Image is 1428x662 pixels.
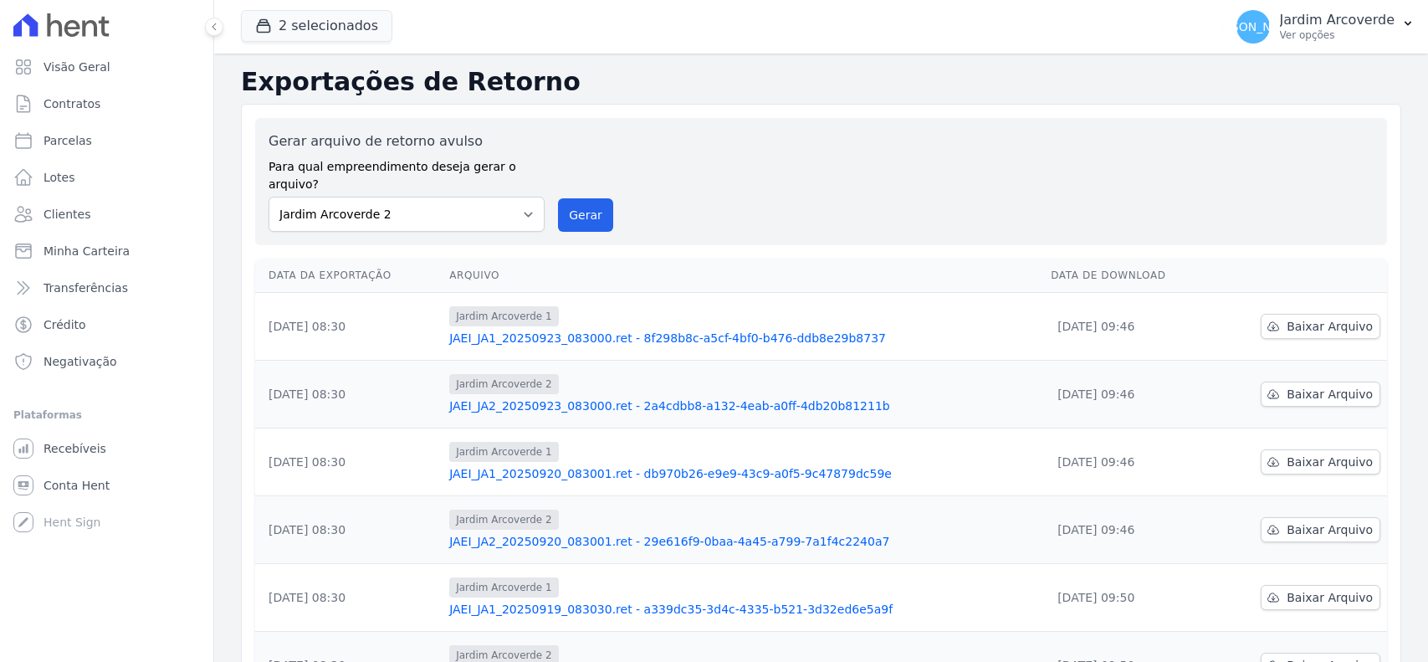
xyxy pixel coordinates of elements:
[449,533,1037,550] a: JAEI_JA2_20250920_083001.ret - 29e616f9-0baa-4a45-a799-7a1f4c2240a7
[449,577,559,598] span: Jardim Arcoverde 1
[255,429,443,496] td: [DATE] 08:30
[255,259,443,293] th: Data da Exportação
[449,398,1037,414] a: JAEI_JA2_20250923_083000.ret - 2a4cdbb8-a132-4eab-a0ff-4db20b81211b
[1223,3,1428,50] button: [PERSON_NAME] Jardim Arcoverde Ver opções
[1044,293,1212,361] td: [DATE] 09:46
[449,510,559,530] span: Jardim Arcoverde 2
[1280,28,1395,42] p: Ver opções
[44,169,75,186] span: Lotes
[44,280,128,296] span: Transferências
[7,432,207,465] a: Recebíveis
[269,151,545,193] label: Para qual empreendimento deseja gerar o arquivo?
[1287,318,1373,335] span: Baixar Arquivo
[255,564,443,632] td: [DATE] 08:30
[44,59,110,75] span: Visão Geral
[1044,259,1212,293] th: Data de Download
[44,132,92,149] span: Parcelas
[44,477,110,494] span: Conta Hent
[449,465,1037,482] a: JAEI_JA1_20250920_083001.ret - db970b26-e9e9-43c9-a0f5-9c47879dc59e
[7,87,207,121] a: Contratos
[7,308,207,341] a: Crédito
[269,131,545,151] label: Gerar arquivo de retorno avulso
[1044,429,1212,496] td: [DATE] 09:46
[449,601,1037,618] a: JAEI_JA1_20250919_083030.ret - a339dc35-3d4c-4335-b521-3d32ed6e5a9f
[7,469,207,502] a: Conta Hent
[241,10,392,42] button: 2 selecionados
[7,161,207,194] a: Lotes
[7,345,207,378] a: Negativação
[13,405,200,425] div: Plataformas
[1287,521,1373,538] span: Baixar Arquivo
[1287,386,1373,403] span: Baixar Arquivo
[1044,564,1212,632] td: [DATE] 09:50
[1261,585,1380,610] a: Baixar Arquivo
[44,316,86,333] span: Crédito
[1261,449,1380,475] a: Baixar Arquivo
[255,496,443,564] td: [DATE] 08:30
[1261,382,1380,407] a: Baixar Arquivo
[44,95,100,112] span: Contratos
[449,306,559,326] span: Jardim Arcoverde 1
[7,271,207,305] a: Transferências
[44,440,106,457] span: Recebíveis
[255,293,443,361] td: [DATE] 08:30
[44,353,117,370] span: Negativação
[7,198,207,231] a: Clientes
[1261,314,1380,339] a: Baixar Arquivo
[1044,496,1212,564] td: [DATE] 09:46
[255,361,443,429] td: [DATE] 08:30
[241,67,1401,97] h2: Exportações de Retorno
[1287,589,1373,606] span: Baixar Arquivo
[1044,361,1212,429] td: [DATE] 09:46
[1280,12,1395,28] p: Jardim Arcoverde
[7,234,207,268] a: Minha Carteira
[449,330,1037,346] a: JAEI_JA1_20250923_083000.ret - 8f298b8c-a5cf-4bf0-b476-ddb8e29b8737
[449,374,559,394] span: Jardim Arcoverde 2
[1287,454,1373,470] span: Baixar Arquivo
[1261,517,1380,542] a: Baixar Arquivo
[558,198,613,232] button: Gerar
[443,259,1044,293] th: Arquivo
[449,442,559,462] span: Jardim Arcoverde 1
[1204,21,1301,33] span: [PERSON_NAME]
[44,206,90,223] span: Clientes
[7,124,207,157] a: Parcelas
[44,243,130,259] span: Minha Carteira
[7,50,207,84] a: Visão Geral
